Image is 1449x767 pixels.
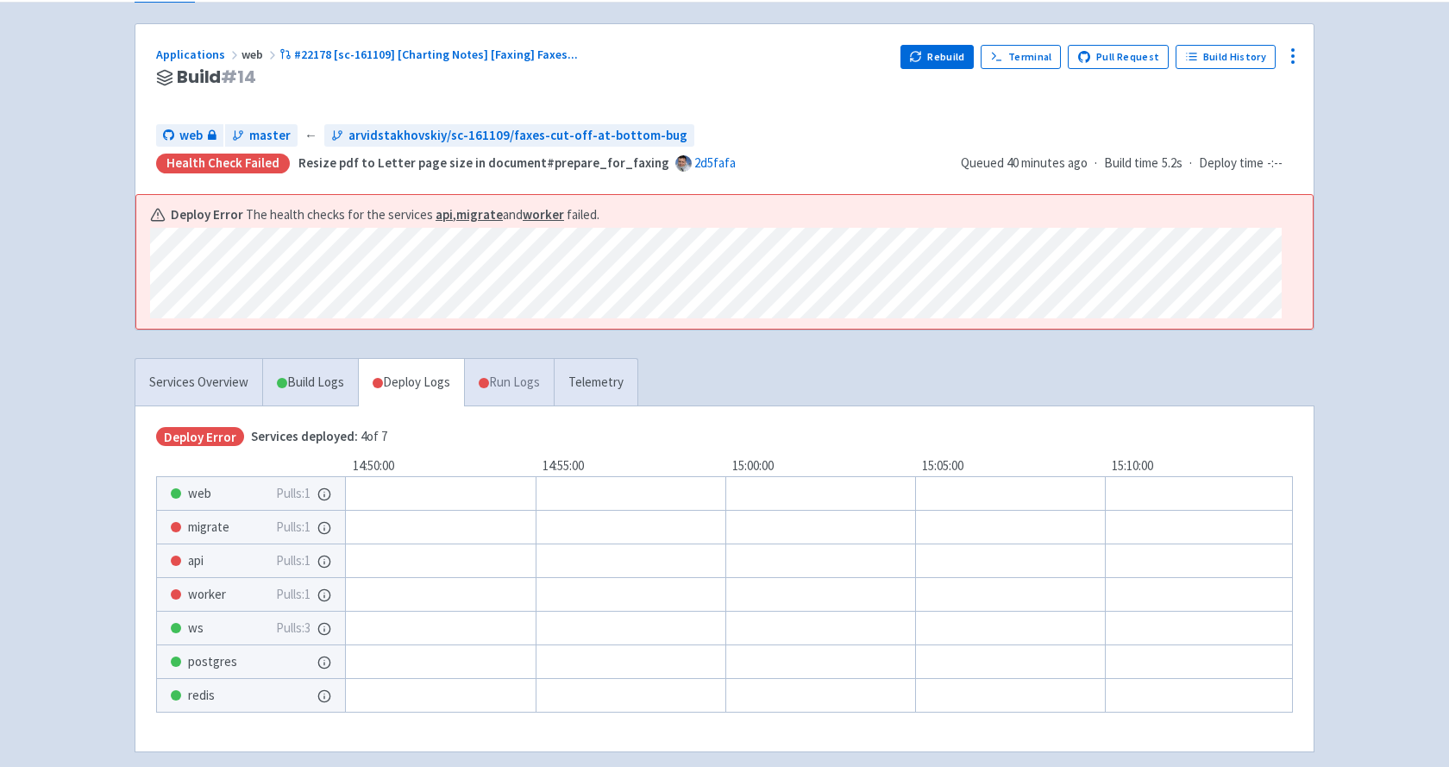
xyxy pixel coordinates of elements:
b: Deploy Error [171,205,243,225]
span: 4 of 7 [251,427,387,447]
span: # 14 [221,65,256,89]
a: Telemetry [554,359,637,406]
span: redis [188,686,215,706]
span: Queued [961,154,1088,171]
span: postgres [188,652,237,672]
time: 40 minutes ago [1007,154,1088,171]
span: -:-- [1267,154,1283,173]
a: Build History [1176,45,1276,69]
span: web [179,126,203,146]
a: Deploy Logs [358,359,464,406]
a: Pull Request [1068,45,1169,69]
a: arvidstakhovskiy/sc-161109/faxes-cut-off-at-bottom-bug [324,124,694,148]
div: 15:05:00 [915,456,1105,476]
a: worker [523,206,564,223]
a: Applications [156,47,241,62]
a: master [225,124,298,148]
div: · · [961,154,1293,173]
div: 14:55:00 [536,456,725,476]
a: #22178 [sc-161109] [Charting Notes] [Faxing] Faxes... [279,47,580,62]
span: Pulls: 1 [276,585,310,605]
div: Health check failed [156,154,290,173]
a: api [436,206,453,223]
span: 5.2s [1162,154,1182,173]
strong: Resize pdf to Letter page size in document#prepare_for_faxing [298,154,669,171]
div: 15:00:00 [725,456,915,476]
span: Deploy Error [156,427,244,447]
span: arvidstakhovskiy/sc-161109/faxes-cut-off-at-bottom-bug [348,126,687,146]
span: web [241,47,279,62]
span: worker [188,585,226,605]
span: Pulls: 3 [276,619,310,638]
a: web [156,124,223,148]
span: ws [188,619,204,638]
span: Build [177,67,256,87]
span: Pulls: 1 [276,484,310,504]
a: 2d5fafa [694,154,736,171]
span: Pulls: 1 [276,551,310,571]
a: migrate [456,206,503,223]
a: Services Overview [135,359,262,406]
span: Services deployed: [251,428,358,444]
a: Run Logs [464,359,554,406]
a: Build Logs [263,359,358,406]
a: Terminal [981,45,1061,69]
span: migrate [188,518,229,538]
span: web [188,484,211,504]
span: api [188,551,204,571]
span: Build time [1104,154,1158,173]
span: Deploy time [1199,154,1264,173]
span: Pulls: 1 [276,518,310,538]
div: 15:10:00 [1105,456,1295,476]
span: master [249,126,291,146]
div: 14:50:00 [346,456,536,476]
span: #22178 [sc-161109] [Charting Notes] [Faxing] Faxes ... [294,47,578,62]
span: ← [304,126,317,146]
span: The health checks for the services , and failed. [246,205,599,225]
button: Rebuild [900,45,975,69]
